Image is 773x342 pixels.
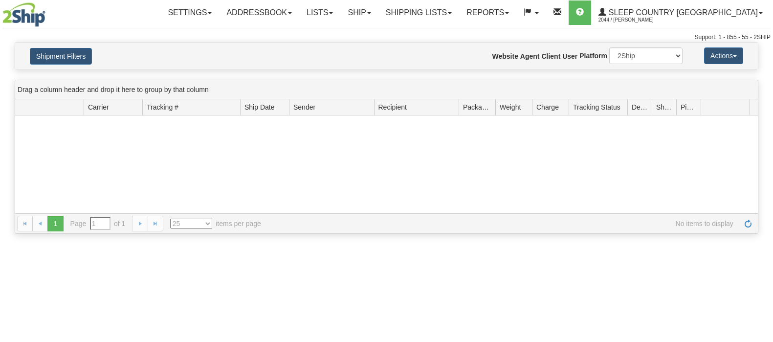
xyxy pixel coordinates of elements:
span: Charge [536,102,559,112]
button: Actions [704,47,743,64]
button: Shipment Filters [30,48,92,65]
span: Packages [463,102,491,112]
span: 1 [47,216,63,231]
span: Recipient [378,102,407,112]
span: items per page [170,219,261,228]
span: No items to display [275,219,733,228]
a: Shipping lists [378,0,459,25]
span: Delivery Status [632,102,648,112]
label: Website [492,51,518,61]
span: Weight [500,102,521,112]
img: logo2044.jpg [2,2,45,27]
label: User [562,51,577,61]
a: Addressbook [219,0,299,25]
div: grid grouping header [15,80,758,99]
a: Lists [299,0,340,25]
span: 2044 / [PERSON_NAME] [598,15,672,25]
span: Shipment Issues [656,102,672,112]
span: Sender [293,102,315,112]
a: Settings [160,0,219,25]
span: Page of 1 [70,217,126,230]
span: Sleep Country [GEOGRAPHIC_DATA] [606,8,758,17]
span: Ship Date [244,102,274,112]
a: Refresh [740,216,756,231]
span: Tracking # [147,102,178,112]
a: Reports [459,0,516,25]
a: Sleep Country [GEOGRAPHIC_DATA] 2044 / [PERSON_NAME] [591,0,770,25]
span: Pickup Status [681,102,697,112]
a: Ship [340,0,378,25]
label: Client [541,51,560,61]
span: Carrier [88,102,109,112]
label: Platform [579,51,607,61]
span: Tracking Status [573,102,620,112]
label: Agent [520,51,540,61]
div: Support: 1 - 855 - 55 - 2SHIP [2,33,771,42]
